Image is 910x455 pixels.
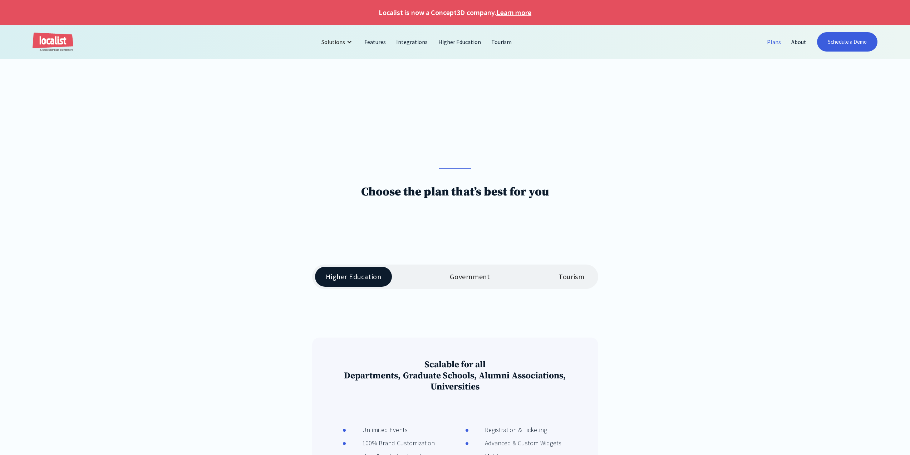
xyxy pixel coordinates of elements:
h1: Choose the plan that’s best for you [361,185,549,199]
a: Tourism [486,33,517,50]
a: Higher Education [433,33,487,50]
div: 100% Brand Customization [346,438,435,448]
div: Solutions [321,38,345,46]
div: Registration & Ticketing [469,425,547,435]
a: Schedule a Demo [817,32,877,52]
div: Tourism [559,272,584,281]
a: Features [359,33,391,50]
div: Government [450,272,490,281]
h3: Scalable for all Departments, Graduate Schools, Alumni Associations, Universities [328,359,582,392]
div: Advanced & Custom Widgets [469,438,561,448]
a: Plans [762,33,786,50]
a: About [786,33,812,50]
div: Higher Education [326,272,382,281]
a: Integrations [391,33,433,50]
div: Unlimited Events [346,425,408,435]
a: Learn more [496,7,531,18]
